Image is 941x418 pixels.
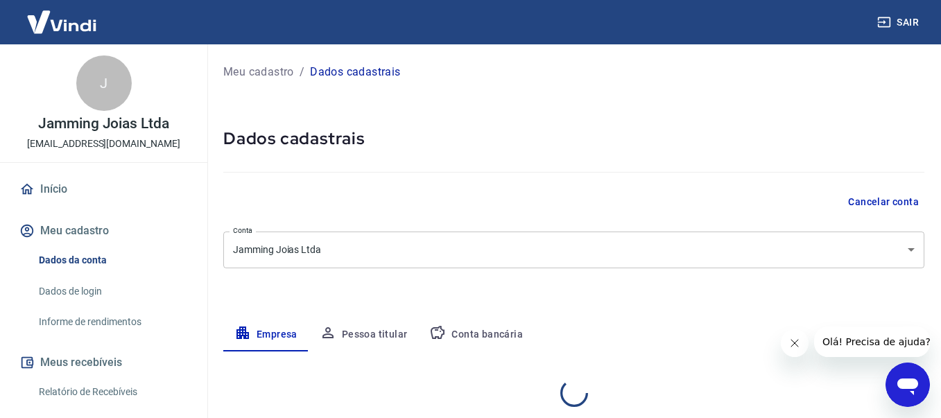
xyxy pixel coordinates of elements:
a: Dados da conta [33,246,191,275]
a: Informe de rendimentos [33,308,191,336]
a: Meu cadastro [223,64,294,80]
div: Jamming Joias Ltda [223,232,924,268]
button: Meu cadastro [17,216,191,246]
button: Cancelar conta [843,189,924,215]
p: Jamming Joias Ltda [38,116,169,131]
button: Conta bancária [418,318,534,351]
iframe: Button to launch messaging window [886,363,930,407]
iframe: Close message [781,329,809,357]
label: Conta [233,225,252,236]
button: Empresa [223,318,309,351]
button: Sair [874,10,924,35]
a: Relatório de Recebíveis [33,378,191,406]
a: Dados de login [33,277,191,306]
button: Meus recebíveis [17,347,191,378]
div: J [76,55,132,111]
p: / [300,64,304,80]
p: Dados cadastrais [310,64,400,80]
a: Início [17,174,191,204]
h5: Dados cadastrais [223,128,924,150]
span: Olá! Precisa de ajuda? [8,10,116,21]
p: [EMAIL_ADDRESS][DOMAIN_NAME] [27,137,180,151]
button: Pessoa titular [309,318,419,351]
iframe: Message from company [814,326,930,357]
img: Vindi [17,1,107,43]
